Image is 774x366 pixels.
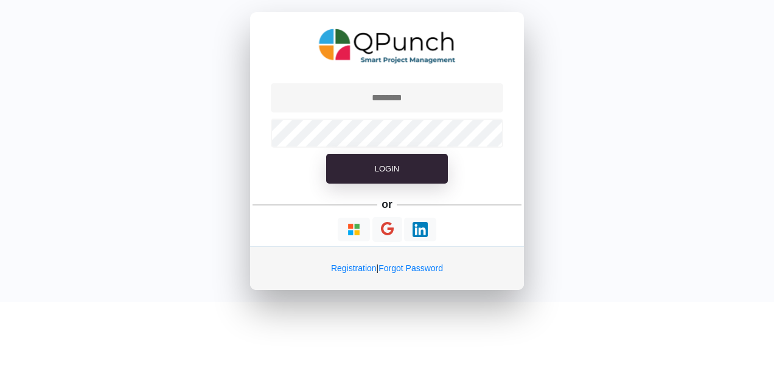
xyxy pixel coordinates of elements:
[375,164,399,173] span: Login
[319,24,456,68] img: QPunch
[378,263,443,273] a: Forgot Password
[346,222,361,237] img: Loading...
[372,217,402,242] button: Continue With Google
[413,222,428,237] img: Loading...
[404,218,436,241] button: Continue With LinkedIn
[250,246,524,290] div: |
[338,218,370,241] button: Continue With Microsoft Azure
[331,263,377,273] a: Registration
[326,154,448,184] button: Login
[380,196,395,213] h5: or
